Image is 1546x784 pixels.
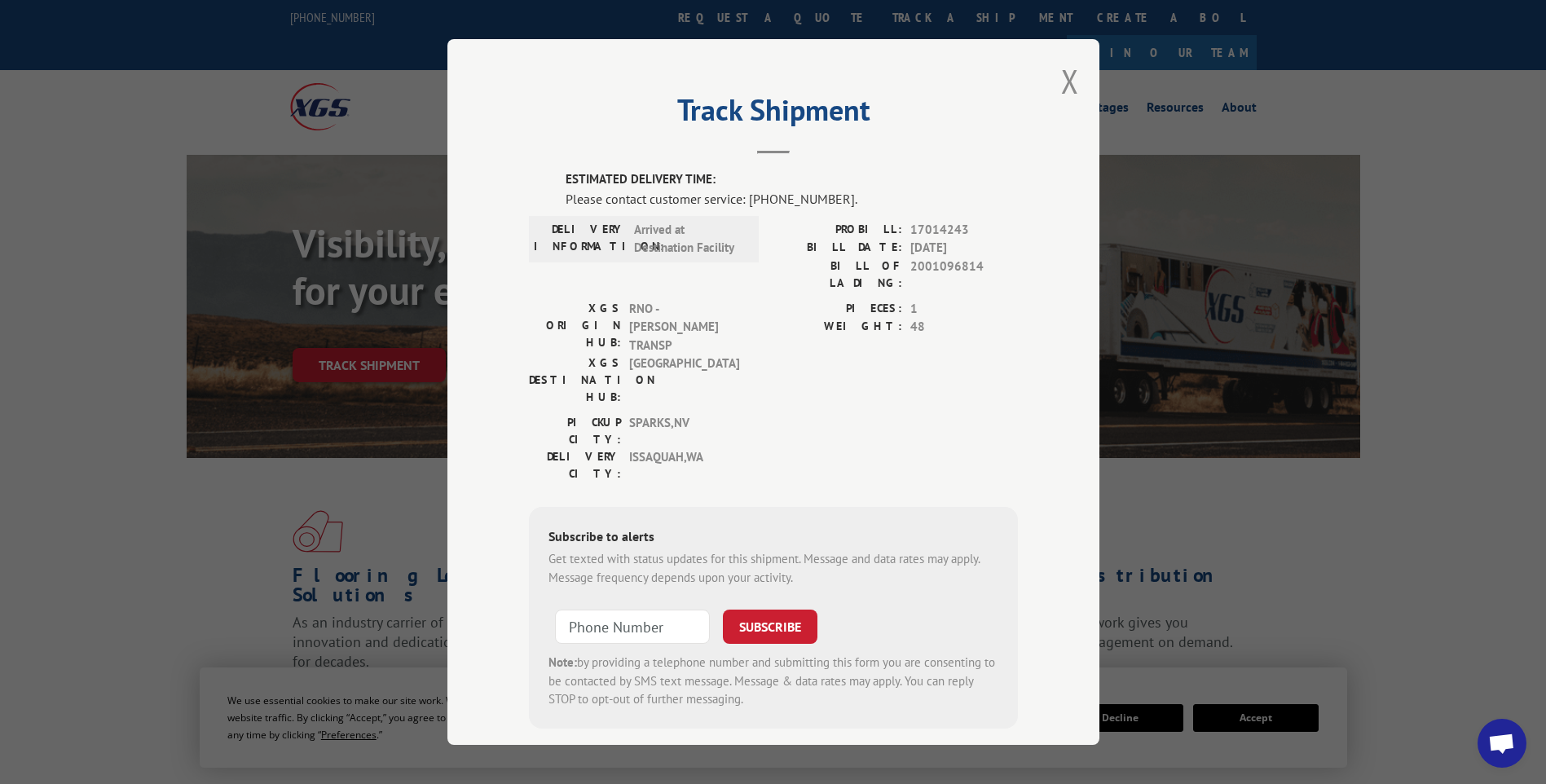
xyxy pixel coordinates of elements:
[629,448,739,482] span: ISSAQUAH , WA
[629,414,739,448] span: SPARKS , NV
[548,526,998,550] div: Subscribe to alerts
[910,258,1018,292] span: 2001096814
[910,318,1018,337] span: 48
[773,300,902,319] label: PIECES:
[529,448,621,482] label: DELIVERY CITY:
[548,550,998,587] div: Get texted with status updates for this shipment. Message and data rates may apply. Message frequ...
[629,300,739,355] span: RNO - [PERSON_NAME] TRANSP
[548,654,577,670] strong: Note:
[910,239,1018,258] span: [DATE]
[910,300,1018,319] span: 1
[529,300,621,355] label: XGS ORIGIN HUB:
[1061,59,1079,103] button: Close modal
[566,170,1018,189] label: ESTIMATED DELIVERY TIME:
[555,610,710,644] input: Phone Number
[773,258,902,292] label: BILL OF LADING:
[723,610,817,644] button: SUBSCRIBE
[1478,719,1526,768] div: Open chat
[529,355,621,406] label: XGS DESTINATION HUB:
[629,355,739,406] span: [GEOGRAPHIC_DATA]
[529,99,1018,130] h2: Track Shipment
[548,654,998,709] div: by providing a telephone number and submitting this form you are consenting to be contacted by SM...
[634,221,744,258] span: Arrived at Destination Facility
[773,318,902,337] label: WEIGHT:
[529,414,621,448] label: PICKUP CITY:
[534,221,626,258] label: DELIVERY INFORMATION:
[910,221,1018,240] span: 17014243
[773,221,902,240] label: PROBILL:
[773,239,902,258] label: BILL DATE:
[566,189,1018,209] div: Please contact customer service: [PHONE_NUMBER].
